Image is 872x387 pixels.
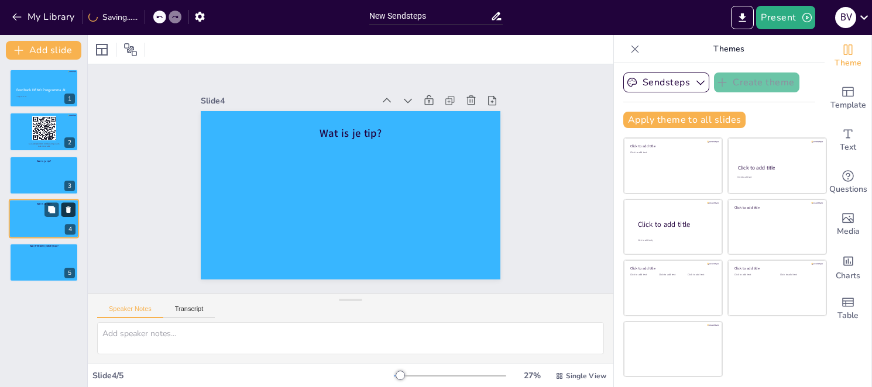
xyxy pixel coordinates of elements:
[659,274,685,277] div: Click to add text
[163,305,215,318] button: Transcript
[16,96,26,98] span: 21 augustus 2025
[835,57,861,70] span: Theme
[64,137,75,148] div: 2
[320,126,382,141] span: Wat is je tip?
[825,246,871,288] div: Add charts and graphs
[835,7,856,28] div: B V
[731,6,754,29] button: Export to PowerPoint
[623,72,709,92] button: Sendsteps
[9,243,78,282] div: 5
[734,266,818,271] div: Click to add title
[65,224,75,235] div: 4
[829,183,867,196] span: Questions
[840,141,856,154] span: Text
[835,6,856,29] button: B V
[738,164,816,171] div: Click to add title
[825,35,871,77] div: Change the overall theme
[780,274,817,277] div: Click to add text
[30,244,59,248] span: Wat [PERSON_NAME] top?
[756,6,815,29] button: Present
[825,119,871,161] div: Add text boxes
[16,88,66,92] span: Feedback DEMO Programma AI
[630,274,657,277] div: Click to add text
[623,112,746,128] button: Apply theme to all slides
[64,268,75,278] div: 5
[97,305,163,318] button: Speaker Notes
[737,176,815,179] div: Click to add text
[714,72,799,92] button: Create theme
[825,161,871,203] div: Get real-time input from your audience
[9,156,78,195] div: 3
[630,266,714,271] div: Click to add title
[825,77,871,119] div: Add ready made slides
[123,43,138,57] span: Position
[37,202,52,206] span: Wat is je tip?
[37,160,51,163] span: Wat is je tip?
[836,269,860,282] span: Charts
[201,95,374,106] div: Slide 4
[830,99,866,112] span: Template
[837,309,859,322] span: Table
[64,181,75,191] div: 3
[638,239,712,242] div: Click to add body
[29,143,59,147] span: Go to [URL][DOMAIN_NAME] and login with code: minocw464
[734,274,771,277] div: Click to add text
[688,274,714,277] div: Click to add text
[9,8,80,26] button: My Library
[88,12,138,23] div: Saving......
[630,144,714,148] div: Click to add title
[566,371,606,381] span: Single View
[734,205,818,209] div: Click to add title
[825,288,871,330] div: Add a table
[630,151,714,154] div: Click to add text
[44,203,59,217] button: Duplicate Slide
[638,220,713,230] div: Click to add title
[64,94,75,104] div: 1
[9,199,79,239] div: 4
[61,203,75,217] button: Delete Slide
[837,225,860,238] span: Media
[518,370,546,381] div: 27 %
[92,40,111,59] div: Layout
[825,203,871,246] div: Add images, graphics, shapes or video
[644,35,813,63] p: Themes
[6,41,81,60] button: Add slide
[369,8,490,25] input: Insert title
[92,370,394,381] div: Slide 4 / 5
[9,69,78,108] div: 1
[9,112,78,151] div: 2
